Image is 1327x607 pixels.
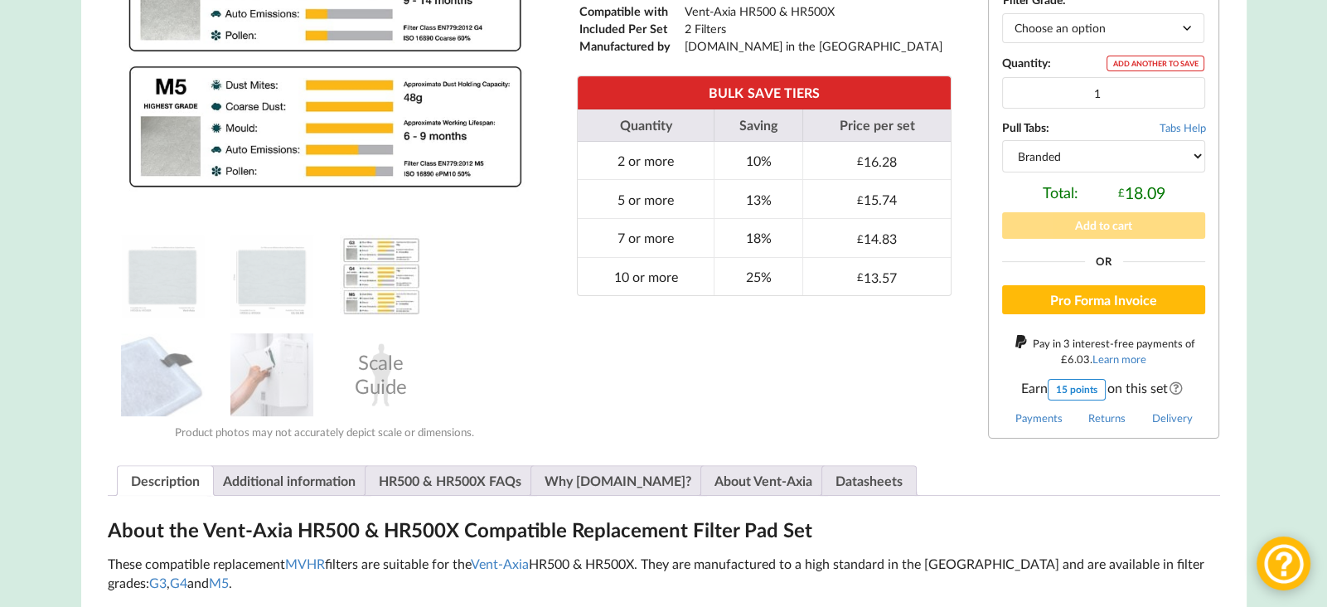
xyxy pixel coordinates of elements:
[1061,352,1090,366] div: 6.03
[230,333,313,416] img: Installing an MVHR Filter
[1043,183,1078,202] span: Total:
[1002,379,1205,401] span: Earn on this set
[857,232,864,245] span: £
[1002,256,1205,267] div: Or
[684,3,943,19] td: Vent-Axia HR500 & HR500X
[714,257,802,296] td: 25%
[579,21,682,36] td: Included Per Set
[1002,77,1205,109] input: Product quantity
[802,109,951,142] th: Price per set
[340,235,423,318] img: A Table showing a comparison between G3, G4 and M5 for MVHR Filters and their efficiency at captu...
[579,38,682,54] td: Manufactured by
[1002,285,1205,315] button: Pro Forma Invoice
[714,109,802,142] th: Saving
[578,218,714,257] td: 7 or more
[1015,411,1063,425] a: Payments
[684,38,943,54] td: [DOMAIN_NAME] in the [GEOGRAPHIC_DATA]
[121,235,204,318] img: Vent-Axia HR500 and HR500X Compatible MVHR Filter Pad Replacement Set from MVHR.shop
[1048,379,1106,401] div: 15 points
[714,142,802,180] td: 10%
[857,193,864,206] span: £
[835,466,903,495] a: Datasheets
[108,517,1220,543] h2: About the Vent-Axia HR500 & HR500X Compatible Replacement Filter Pad Set
[578,257,714,296] td: 10 or more
[1118,186,1125,199] span: £
[857,154,864,168] span: £
[1002,212,1205,238] button: Add to cart
[714,218,802,257] td: 18%
[857,192,897,207] div: 15.74
[857,270,864,284] span: £
[578,142,714,180] td: 2 or more
[684,21,943,36] td: 2 Filters
[149,575,167,590] a: G3
[1033,337,1195,366] span: Pay in 3 interest-free payments of .
[131,466,200,495] a: Description
[579,3,682,19] td: Compatible with
[714,466,812,495] a: About Vent-Axia
[714,179,802,218] td: 13%
[857,231,897,246] div: 14.83
[170,575,187,590] a: G4
[578,76,951,109] th: BULK SAVE TIERS
[285,556,325,571] a: MVHR
[545,466,691,495] a: Why [DOMAIN_NAME]?
[857,153,897,169] div: 16.28
[121,333,204,416] img: MVHR Filter with a Black Tag
[230,235,313,318] img: Dimensions and Filter Grades of Vent-Axia HR500 and HR500X Filter Pad Replacement Set from MVHR.shop
[1061,352,1068,366] span: £
[578,179,714,218] td: 5 or more
[379,466,521,495] a: HR500 & HR500X FAQs
[1002,120,1049,134] b: Pull Tabs:
[1159,121,1205,134] span: Tabs Help
[857,270,897,285] div: 13.57
[340,333,423,416] div: Scale Guide
[1152,411,1193,425] a: Delivery
[108,555,1220,593] p: These compatible replacement filters are suitable for the HR500 & HR500X. They are manufactured t...
[108,425,541,439] div: Product photos may not accurately depict scale or dimensions.
[578,109,714,142] th: Quantity
[1088,411,1126,425] a: Returns
[1118,183,1165,202] div: 18.09
[471,556,529,571] a: Vent-Axia
[1092,352,1146,366] a: Learn more
[223,466,356,495] a: Additional information
[209,575,229,590] a: M5
[1107,56,1204,71] div: ADD ANOTHER TO SAVE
